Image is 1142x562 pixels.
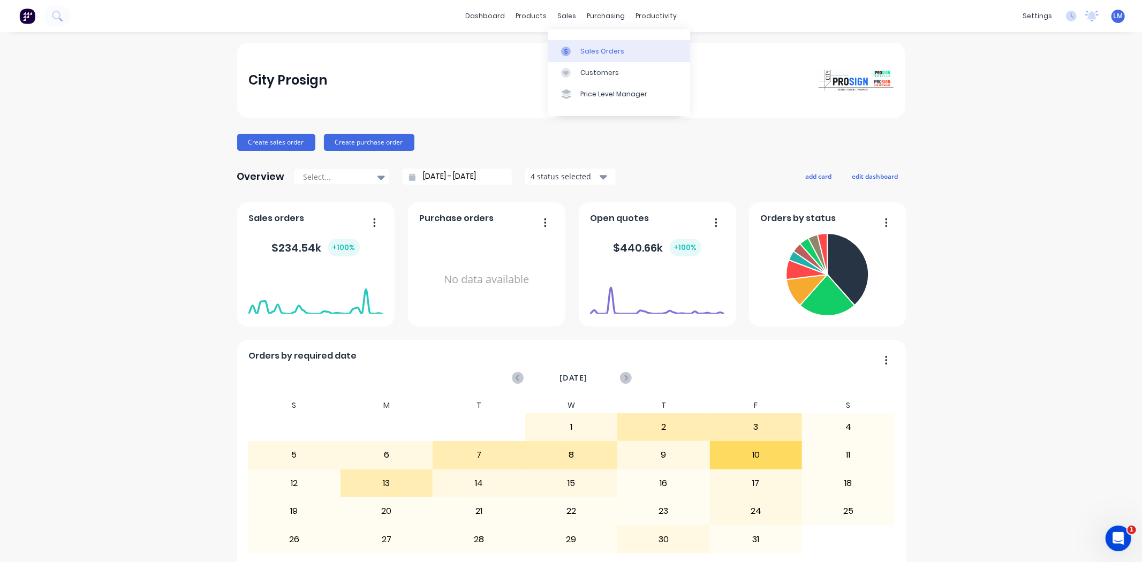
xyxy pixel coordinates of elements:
[248,212,304,225] span: Sales orders
[419,212,494,225] span: Purchase orders
[341,398,433,413] div: M
[559,372,587,384] span: [DATE]
[531,171,598,182] div: 4 status selected
[525,398,618,413] div: W
[710,414,802,441] div: 3
[433,398,525,413] div: T
[248,398,341,413] div: S
[580,89,647,99] div: Price Level Manager
[710,498,802,525] div: 24
[710,470,802,497] div: 17
[1128,526,1136,534] span: 1
[803,498,894,525] div: 25
[819,70,894,91] img: City Prosign
[552,8,581,24] div: sales
[248,470,340,497] div: 12
[548,83,690,105] a: Price Level Manager
[341,526,433,552] div: 27
[237,166,285,187] div: Overview
[341,498,433,525] div: 20
[525,169,616,185] button: 4 status selected
[618,442,709,468] div: 9
[433,442,525,468] div: 7
[510,8,552,24] div: products
[248,70,327,91] div: City Prosign
[760,212,836,225] span: Orders by status
[1106,526,1131,551] iframe: Intercom live chat
[803,470,894,497] div: 18
[526,470,617,497] div: 15
[433,526,525,552] div: 28
[803,442,894,468] div: 11
[341,442,433,468] div: 6
[548,40,690,62] a: Sales Orders
[845,169,905,183] button: edit dashboard
[614,239,701,256] div: $ 440.66k
[328,239,360,256] div: + 100 %
[526,442,617,468] div: 8
[618,470,709,497] div: 16
[548,62,690,83] a: Customers
[580,47,624,56] div: Sales Orders
[272,239,360,256] div: $ 234.54k
[670,239,701,256] div: + 100 %
[618,414,709,441] div: 2
[526,414,617,441] div: 1
[802,398,895,413] div: S
[618,498,709,525] div: 23
[237,134,315,151] button: Create sales order
[526,526,617,552] div: 29
[433,470,525,497] div: 14
[1017,8,1057,24] div: settings
[248,526,340,552] div: 26
[590,212,649,225] span: Open quotes
[19,8,35,24] img: Factory
[1114,11,1123,21] span: LM
[710,442,802,468] div: 10
[630,8,682,24] div: productivity
[248,498,340,525] div: 19
[419,229,554,330] div: No data available
[248,442,340,468] div: 5
[324,134,414,151] button: Create purchase order
[526,498,617,525] div: 22
[581,8,630,24] div: purchasing
[460,8,510,24] a: dashboard
[710,526,802,552] div: 31
[580,68,619,78] div: Customers
[617,398,710,413] div: T
[618,526,709,552] div: 30
[433,498,525,525] div: 21
[803,414,894,441] div: 4
[710,398,803,413] div: F
[799,169,839,183] button: add card
[341,470,433,497] div: 13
